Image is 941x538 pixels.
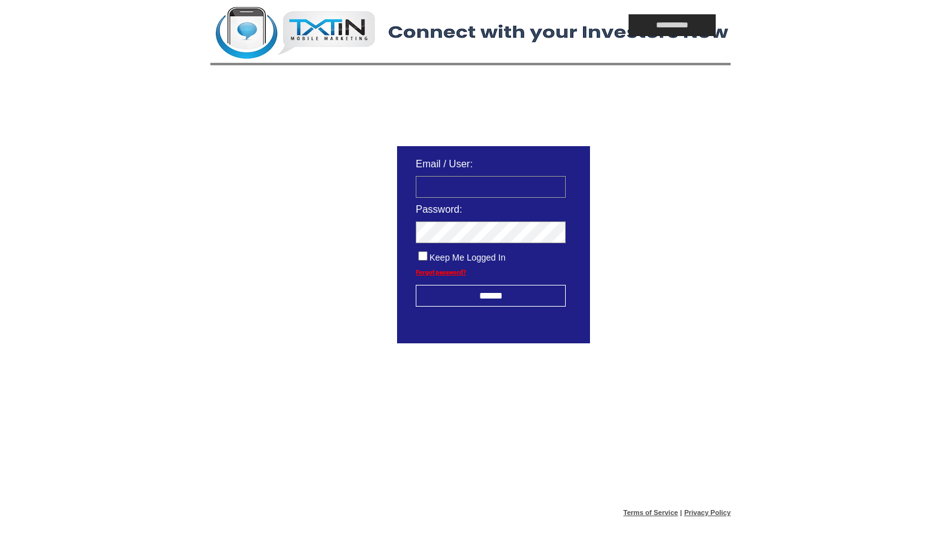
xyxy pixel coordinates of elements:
[626,374,688,390] img: transparent.png
[416,159,473,169] span: Email / User:
[624,509,678,516] a: Terms of Service
[680,509,682,516] span: |
[416,269,466,276] a: Forgot password?
[684,509,731,516] a: Privacy Policy
[416,204,462,215] span: Password:
[429,253,505,262] span: Keep Me Logged In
